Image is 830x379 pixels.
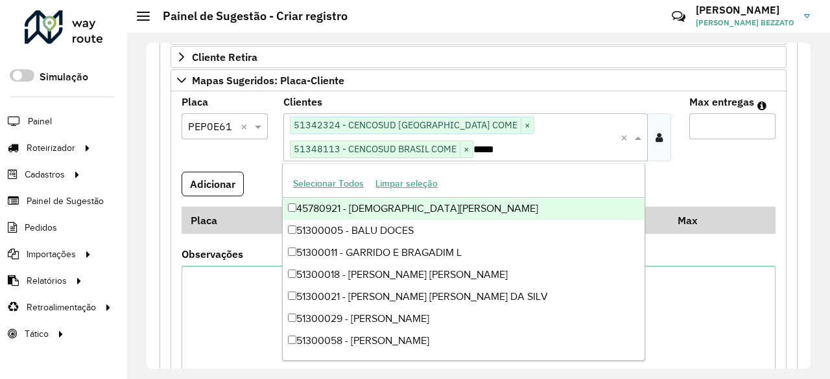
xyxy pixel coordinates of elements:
[171,69,787,91] a: Mapas Sugeridos: Placa-Cliente
[171,46,787,68] a: Cliente Retira
[283,330,645,352] div: 51300058 - [PERSON_NAME]
[283,220,645,242] div: 51300005 - BALU DOCES
[621,130,632,145] span: Clear all
[283,264,645,286] div: 51300018 - [PERSON_NAME] [PERSON_NAME]
[290,141,460,157] span: 51348113 - CENCOSUD BRASIL COME
[276,207,549,234] th: Código Cliente
[283,308,645,330] div: 51300029 - [PERSON_NAME]
[283,242,645,264] div: 51300011 - GARRIDO E BRAGADIM L
[192,75,344,86] span: Mapas Sugeridos: Placa-Cliente
[192,52,257,62] span: Cliente Retira
[290,117,521,133] span: 51342324 - CENCOSUD [GEOGRAPHIC_DATA] COME
[25,327,49,341] span: Tático
[182,172,244,196] button: Adicionar
[282,163,645,361] ng-dropdown-panel: Options list
[287,174,370,194] button: Selecionar Todos
[182,207,276,234] th: Placa
[27,194,104,208] span: Painel de Sugestão
[283,198,645,220] div: 45780921 - [DEMOGRAPHIC_DATA][PERSON_NAME]
[283,286,645,308] div: 51300021 - [PERSON_NAME] [PERSON_NAME] DA SILV
[283,352,645,374] div: 51300079 - SKINA DO BAIAO I
[27,274,67,288] span: Relatórios
[757,100,766,111] em: Máximo de clientes que serão colocados na mesma rota com os clientes informados
[665,3,693,30] a: Contato Rápido
[25,221,57,235] span: Pedidos
[689,94,754,109] label: Max entregas
[182,246,243,262] label: Observações
[28,115,52,128] span: Painel
[521,118,534,133] span: ×
[182,94,208,109] label: Placa
[696,17,794,29] span: [PERSON_NAME] BEZZATO
[27,301,96,314] span: Retroalimentação
[460,142,473,157] span: ×
[25,168,65,181] span: Cadastros
[27,141,75,155] span: Roteirizador
[241,119,252,134] span: Clear all
[40,69,88,85] label: Simulação
[283,94,322,109] label: Clientes
[27,247,76,261] span: Importações
[669,207,720,234] th: Max
[150,9,348,23] h2: Painel de Sugestão - Criar registro
[696,4,794,16] h3: [PERSON_NAME]
[370,174,444,194] button: Limpar seleção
